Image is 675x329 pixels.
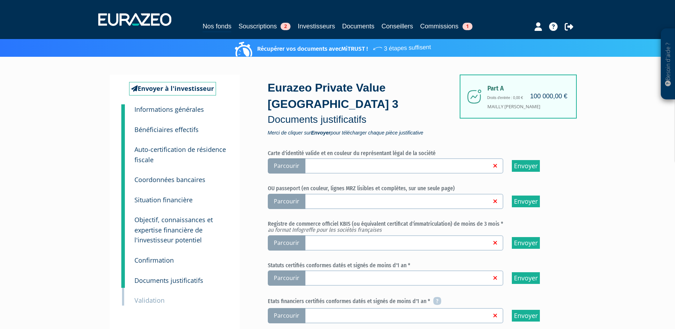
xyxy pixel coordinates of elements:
[134,276,203,285] small: Documents justificatifs
[134,296,165,305] small: Validation
[121,185,125,207] a: 5
[134,256,174,264] small: Confirmation
[463,23,472,30] span: 1
[281,23,291,30] span: 2
[342,21,375,31] a: Documents
[237,41,431,53] p: Récupérer vos documents avec
[121,205,125,250] a: 6
[512,237,540,249] input: Envoyer
[268,235,305,251] span: Parcourir
[134,145,226,164] small: Auto-certification de résidence fiscale
[311,130,331,136] strong: Envoyer
[372,39,431,54] span: 3 étapes suffisent
[129,82,216,95] a: Envoyer à l'investisseur
[121,104,125,119] a: 1
[121,115,125,137] a: 2
[268,113,463,127] p: Documents justificatifs
[134,215,213,244] small: Objectif, connaissances et expertise financière de l'investisseur potentiel
[238,21,291,31] a: Souscriptions2
[268,221,562,233] h6: Registre de commerce officiel KBIS (ou équivalent certificat d'immatriculation) de moins de 3 mois *
[298,21,335,31] a: Investisseurs
[512,310,540,322] input: Envoyer
[268,308,305,323] span: Parcourir
[268,262,562,269] h6: Statuts certifiés conformes datés et signés de moins d'1 an *
[512,196,540,207] input: Envoyer
[121,165,125,187] a: 4
[512,160,540,172] input: Envoyer
[268,270,305,286] span: Parcourir
[664,32,672,96] p: Besoin d'aide ?
[203,21,231,32] a: Nos fonds
[268,194,305,209] span: Parcourir
[268,226,382,233] em: au format Infogreffe pour les sociétés françaises
[382,21,413,31] a: Conseillers
[268,130,463,135] span: Merci de cliquer sur pour télécharger chaque pièce justificative
[512,272,540,284] input: Envoyer
[420,21,472,31] a: Commissions1
[268,80,463,135] div: Eurazeo Private Value [GEOGRAPHIC_DATA] 3
[98,13,171,26] img: 1732889491-logotype_eurazeo_blanc_rvb.png
[121,266,125,288] a: 8
[134,105,204,114] small: Informations générales
[268,297,562,306] h6: Etats financiers certifiés conformes datés et signés de moins d'1 an *
[341,45,368,53] a: MiTRUST !
[134,175,205,184] small: Coordonnées bancaires
[121,246,125,268] a: 7
[134,196,193,204] small: Situation financière
[268,185,562,192] h6: OU passeport (en couleur, lignes MRZ lisibles et complètes, sur une seule page)
[134,125,199,134] small: Bénéficiaires effectifs
[268,158,305,174] span: Parcourir
[121,135,125,168] a: 3
[268,150,562,157] h6: Carte d'identité valide et en couleur du représentant légal de la société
